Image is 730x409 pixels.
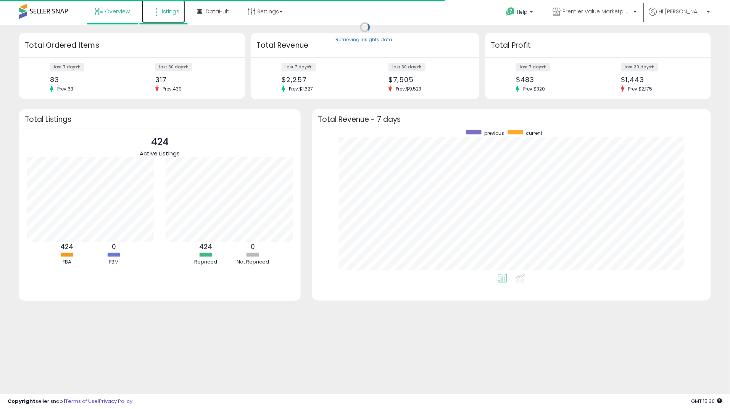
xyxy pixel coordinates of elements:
[206,8,230,15] span: DataHub
[621,63,658,71] label: last 30 days
[105,8,130,15] span: Overview
[318,116,705,122] h3: Total Revenue - 7 days
[159,86,185,92] span: Prev: 439
[388,76,466,84] div: $7,505
[44,259,90,266] div: FBA
[282,76,359,84] div: $2,257
[230,259,276,266] div: Not Repriced
[25,40,239,51] h3: Total Ordered Items
[625,86,656,92] span: Prev: $2,175
[256,40,474,51] h3: Total Revenue
[516,63,550,71] label: last 7 days
[155,76,232,84] div: 317
[563,8,632,15] span: Premier Value Marketplace LLC
[140,135,180,149] p: 424
[649,8,710,25] a: Hi [PERSON_NAME]
[160,8,179,15] span: Listings
[516,76,592,84] div: $483
[50,63,84,71] label: last 7 days
[506,7,516,16] i: Get Help
[621,76,698,84] div: $1,443
[500,1,541,25] a: Help
[484,130,504,136] span: previous
[491,40,705,51] h3: Total Profit
[199,242,212,251] b: 424
[53,86,77,92] span: Prev: 63
[60,242,73,251] b: 424
[50,76,126,84] div: 83
[388,63,425,71] label: last 30 days
[112,242,116,251] b: 0
[519,86,549,92] span: Prev: $320
[526,130,542,136] span: current
[25,116,295,122] h3: Total Listings
[91,259,137,266] div: FBM
[335,37,395,44] div: Retrieving insights data..
[659,8,705,15] span: Hi [PERSON_NAME]
[140,149,180,157] span: Active Listings
[282,63,316,71] label: last 7 days
[251,242,255,251] b: 0
[285,86,317,92] span: Prev: $1,627
[517,9,528,15] span: Help
[155,63,192,71] label: last 30 days
[392,86,425,92] span: Prev: $9,523
[183,259,229,266] div: Repriced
